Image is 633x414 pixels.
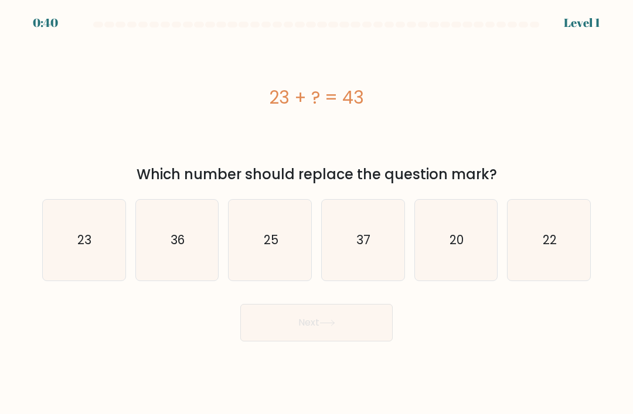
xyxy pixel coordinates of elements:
[564,14,600,32] div: Level 1
[49,164,584,185] div: Which number should replace the question mark?
[33,14,58,32] div: 0:40
[357,231,371,248] text: 37
[264,231,278,248] text: 25
[240,304,393,341] button: Next
[78,231,92,248] text: 23
[171,231,185,248] text: 36
[450,231,464,248] text: 20
[42,84,591,111] div: 23 + ? = 43
[543,231,557,248] text: 22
